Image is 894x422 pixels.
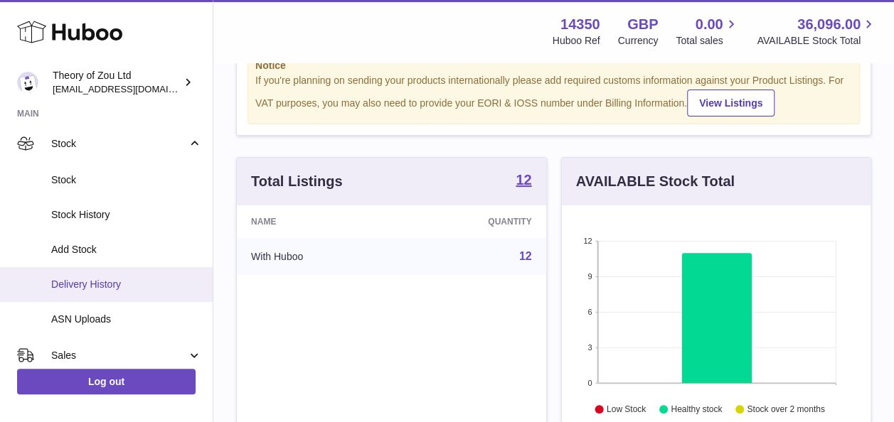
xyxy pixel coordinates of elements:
img: internalAdmin-14350@internal.huboo.com [17,72,38,93]
text: Healthy stock [671,404,723,414]
a: 12 [519,250,532,262]
h3: Total Listings [251,172,343,191]
text: 12 [583,237,592,245]
span: Total sales [676,34,739,48]
text: Low Stock [606,404,646,414]
text: 0 [587,379,592,387]
strong: Notice [255,59,852,72]
strong: GBP [627,15,658,34]
text: Stock over 2 months [747,404,824,414]
span: Sales [51,349,187,362]
strong: 12 [516,173,531,187]
text: 3 [587,343,592,352]
span: 0.00 [696,15,723,34]
div: Theory of Zou Ltd [53,69,181,96]
span: ASN Uploads [51,313,202,326]
th: Quantity [400,205,546,238]
th: Name [237,205,400,238]
span: [EMAIL_ADDRESS][DOMAIN_NAME] [53,83,209,94]
span: AVAILABLE Stock Total [757,34,877,48]
span: Add Stock [51,243,202,256]
a: 12 [516,173,531,190]
a: Log out [17,369,196,394]
span: 36,096.00 [797,15,861,34]
h3: AVAILABLE Stock Total [576,172,735,191]
div: Currency [618,34,659,48]
text: 6 [587,308,592,316]
div: Huboo Ref [553,34,600,48]
a: View Listings [687,90,775,117]
span: Stock [51,173,202,187]
div: If you're planning on sending your products internationally please add required customs informati... [255,74,852,117]
td: With Huboo [237,238,400,275]
text: 9 [587,272,592,281]
a: 36,096.00 AVAILABLE Stock Total [757,15,877,48]
strong: 14350 [560,15,600,34]
a: 0.00 Total sales [676,15,739,48]
span: Stock History [51,208,202,222]
span: Delivery History [51,278,202,291]
span: Stock [51,137,187,151]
